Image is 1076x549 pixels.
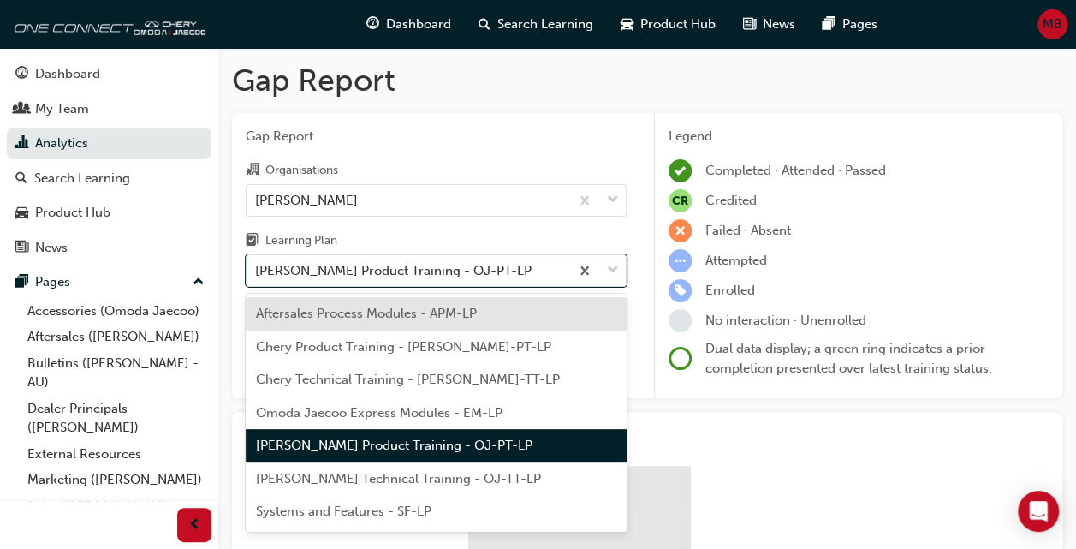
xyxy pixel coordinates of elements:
[705,163,886,178] span: Completed · Attended · Passed
[465,7,607,42] a: search-iconSearch Learning
[705,283,755,298] span: Enrolled
[21,350,211,396] a: Bulletins ([PERSON_NAME] - AU)
[669,279,692,302] span: learningRecordVerb_ENROLL-icon
[607,189,619,212] span: down-icon
[15,275,28,290] span: pages-icon
[256,405,502,421] span: Omoda Jaecoo Express Modules - EM-LP
[705,223,791,238] span: Failed · Absent
[256,504,431,519] span: Systems and Features - SF-LP
[7,163,211,194] a: Search Learning
[842,15,877,34] span: Pages
[15,67,28,82] span: guage-icon
[246,163,259,178] span: organisation-icon
[479,14,490,35] span: search-icon
[35,238,68,258] div: News
[743,14,756,35] span: news-icon
[669,219,692,242] span: learningRecordVerb_FAIL-icon
[729,7,809,42] a: news-iconNews
[366,14,379,35] span: guage-icon
[669,127,1049,146] div: Legend
[256,438,532,453] span: [PERSON_NAME] Product Training - OJ-PT-LP
[705,313,866,328] span: No interaction · Unenrolled
[7,128,211,159] a: Analytics
[7,232,211,264] a: News
[15,171,27,187] span: search-icon
[1037,9,1067,39] button: MB
[15,136,28,152] span: chart-icon
[763,15,795,34] span: News
[705,193,757,208] span: Credited
[21,441,211,468] a: External Resources
[7,58,211,90] a: Dashboard
[705,341,992,376] span: Dual data display; a green ring indicates a prior completion presented over latest training status.
[7,55,211,266] button: DashboardMy TeamAnalyticsSearch LearningProduct HubNews
[7,266,211,298] button: Pages
[7,93,211,125] a: My Team
[705,253,767,268] span: Attempted
[669,309,692,332] span: learningRecordVerb_NONE-icon
[607,260,619,282] span: down-icon
[21,493,211,520] a: Sales ([PERSON_NAME])
[1043,15,1062,34] span: MB
[246,234,259,249] span: learningplan-icon
[256,471,541,486] span: [PERSON_NAME] Technical Training - OJ-TT-LP
[669,249,692,272] span: learningRecordVerb_ATTEMPT-icon
[621,14,633,35] span: car-icon
[823,14,835,35] span: pages-icon
[21,467,211,493] a: Marketing ([PERSON_NAME])
[15,241,28,256] span: news-icon
[21,396,211,441] a: Dealer Principals ([PERSON_NAME])
[640,15,716,34] span: Product Hub
[607,7,729,42] a: car-iconProduct Hub
[35,203,110,223] div: Product Hub
[265,162,338,179] div: Organisations
[9,7,205,41] img: oneconnect
[21,298,211,325] a: Accessories (Omoda Jaecoo)
[34,169,130,188] div: Search Learning
[256,372,560,387] span: Chery Technical Training - [PERSON_NAME]-TT-LP
[669,159,692,182] span: learningRecordVerb_COMPLETE-icon
[35,64,100,84] div: Dashboard
[256,306,477,321] span: Aftersales Process Modules - APM-LP
[15,206,28,221] span: car-icon
[809,7,891,42] a: pages-iconPages
[246,127,627,146] span: Gap Report
[497,15,593,34] span: Search Learning
[35,272,70,292] div: Pages
[15,102,28,117] span: people-icon
[255,190,358,210] div: [PERSON_NAME]
[7,197,211,229] a: Product Hub
[386,15,451,34] span: Dashboard
[1018,491,1059,532] div: Open Intercom Messenger
[188,515,201,536] span: prev-icon
[353,7,465,42] a: guage-iconDashboard
[35,99,89,119] div: My Team
[265,232,337,249] div: Learning Plan
[255,261,532,281] div: [PERSON_NAME] Product Training - OJ-PT-LP
[193,272,205,294] span: up-icon
[232,62,1062,99] h1: Gap Report
[669,189,692,212] span: null-icon
[256,339,551,355] span: Chery Product Training - [PERSON_NAME]-PT-LP
[21,324,211,350] a: Aftersales ([PERSON_NAME])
